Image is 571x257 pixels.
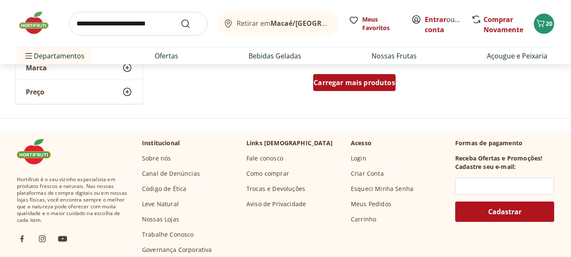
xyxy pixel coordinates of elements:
[246,154,283,163] a: Fale conosco
[17,139,59,164] img: Hortifruti
[455,202,554,222] button: Cadastrar
[455,154,542,163] h3: Receba Ofertas e Promoções!
[16,56,142,80] button: Marca
[351,200,391,208] a: Meus Pedidos
[362,15,401,32] span: Meus Favoritos
[24,46,85,66] span: Departamentos
[488,208,522,215] span: Cadastrar
[351,215,376,224] a: Carrinho
[17,10,59,36] img: Hortifruti
[246,139,333,147] p: Links [DEMOGRAPHIC_DATA]
[142,246,212,254] a: Governança Corporativa
[455,163,516,171] h3: Cadastre seu e-mail:
[246,200,306,208] a: Aviso de Privacidade
[17,176,128,224] span: Hortifruti é o seu vizinho especialista em produtos frescos e naturais. Nas nossas plataformas de...
[455,139,554,147] p: Formas de pagamento
[26,88,44,96] span: Preço
[180,19,201,29] button: Submit Search
[351,154,366,163] a: Login
[142,154,171,163] a: Sobre nós
[142,230,194,239] a: Trabalhe Conosco
[246,185,305,193] a: Trocas e Devoluções
[534,14,554,34] button: Carrinho
[142,185,186,193] a: Código de Ética
[314,79,395,86] span: Carregar mais produtos
[484,15,523,34] a: Comprar Novamente
[546,19,552,28] span: 20
[17,234,27,244] img: fb
[37,234,47,244] img: ig
[142,215,179,224] a: Nossas Lojas
[351,139,372,147] p: Acesso
[218,12,339,36] button: Retirar emMacaé/[GEOGRAPHIC_DATA]
[270,19,365,28] b: Macaé/[GEOGRAPHIC_DATA]
[142,200,179,208] a: Leve Natural
[313,74,396,94] a: Carregar mais produtos
[425,15,471,34] a: Criar conta
[372,51,417,61] a: Nossas Frutas
[351,169,384,178] a: Criar Conta
[24,46,34,66] button: Menu
[69,12,208,36] input: search
[237,19,330,27] span: Retirar em
[16,80,142,104] button: Preço
[26,64,47,72] span: Marca
[246,169,289,178] a: Como comprar
[142,139,180,147] p: Institucional
[425,14,462,35] span: ou
[425,15,446,24] a: Entrar
[487,51,547,61] a: Açougue e Peixaria
[249,51,301,61] a: Bebidas Geladas
[142,169,200,178] a: Canal de Denúncias
[349,15,401,32] a: Meus Favoritos
[57,234,68,244] img: ytb
[155,51,178,61] a: Ofertas
[351,185,413,193] a: Esqueci Minha Senha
